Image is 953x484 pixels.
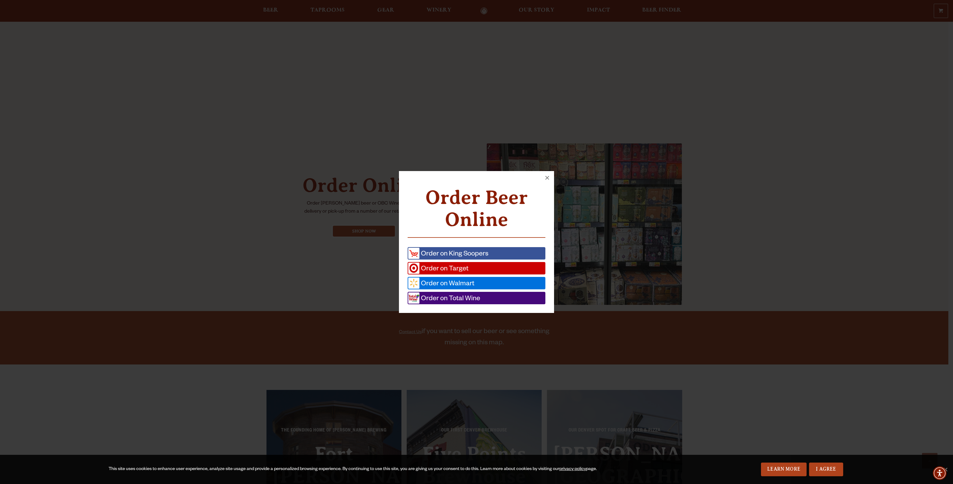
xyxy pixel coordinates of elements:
span: Order on Target [419,263,468,274]
h2: Order Beer Online [411,187,542,230]
a: Order on Target (opens in a new window) [408,262,545,274]
a: privacy policy [559,467,586,472]
a: Order on King Soopers (opens in a new window) [408,247,545,260]
a: I Agree [809,463,843,476]
div: Accessibility Menu [933,466,946,480]
img: Target.png [408,263,419,274]
span: Order on King Soopers [419,248,488,259]
button: × [540,171,554,185]
a: Learn More [761,463,807,476]
span: Order on Walmart [419,278,474,289]
span: Order on Total Wine [419,292,480,304]
img: R.jpg [408,292,419,304]
img: kingsp.png [408,248,419,259]
a: Order on Total Wine (opens in a new window) [408,292,545,304]
img: Wall-Mart.png [408,278,419,289]
div: This site uses cookies to enhance user experience, analyze site usage and provide a personalized ... [109,466,662,473]
a: Order on Walmart (opens in a new window) [408,277,545,289]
